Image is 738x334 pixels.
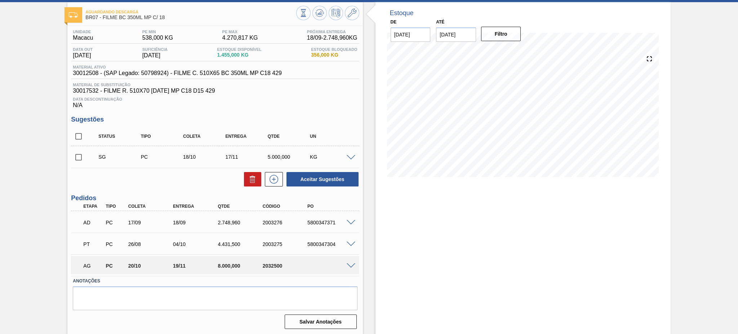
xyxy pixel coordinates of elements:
span: PE MIN [142,30,173,34]
span: 4.270,817 KG [222,35,258,41]
div: Aguardando Aprovação do Gestor [81,258,105,274]
div: Qtde [216,204,266,209]
div: UN [308,134,356,139]
div: Entrega [171,204,222,209]
div: Código [261,204,311,209]
label: De [391,19,397,25]
div: Entrega [223,134,271,139]
div: Status [97,134,144,139]
div: PO [306,204,356,209]
span: Material ativo [73,65,282,69]
div: Pedido de Compra [104,241,127,247]
div: 17/11/2025 [223,154,271,160]
div: Excluir Sugestões [240,172,261,186]
button: Salvar Anotações [285,315,357,329]
button: Atualizar Gráfico [312,6,327,20]
div: Pedido em Trânsito [81,236,105,252]
div: KG [308,154,356,160]
div: Pedido de Compra [139,154,187,160]
span: Unidade [73,30,93,34]
p: AG [83,263,103,269]
span: Data out [73,47,93,52]
span: 30017532 - FILME R. 510X70 [DATE] MP C18 D15 429 [73,88,357,94]
div: Aceitar Sugestões [283,171,359,187]
div: 8.000,000 [216,263,266,269]
div: 5.000,000 [266,154,314,160]
img: Ícone [69,12,78,18]
input: dd/mm/yyyy [436,27,476,42]
div: Tipo [139,134,187,139]
div: 4.431,500 [216,241,266,247]
div: Etapa [81,204,105,209]
div: Pedido de Compra [104,263,127,269]
span: BR07 - FILME BC 350ML MP C/ 18 [85,15,296,20]
div: 2003275 [261,241,311,247]
button: Programar Estoque [329,6,343,20]
span: Suficiência [142,47,168,52]
label: Anotações [73,276,357,286]
div: 04/10/2025 [171,241,222,247]
div: Aguardando Descarga [81,215,105,230]
div: 18/10/2025 [181,154,229,160]
span: Estoque Disponível [217,47,261,52]
div: Pedido de Compra [104,220,127,225]
div: 2003276 [261,220,311,225]
span: 18/09 - 2.748,960 KG [307,35,357,41]
div: 19/11/2025 [171,263,222,269]
button: Ir ao Master Data / Geral [345,6,359,20]
div: Coleta [126,204,177,209]
span: [DATE] [73,52,93,59]
label: Até [436,19,444,25]
div: Qtde [266,134,314,139]
div: 18/09/2025 [171,220,222,225]
span: Próxima Entrega [307,30,357,34]
span: Data Descontinuação [73,97,357,101]
p: PT [83,241,103,247]
button: Filtro [481,27,521,41]
div: 5800347304 [306,241,356,247]
span: Estoque Bloqueado [311,47,357,52]
div: 17/09/2025 [126,220,177,225]
div: Sugestão Criada [97,154,144,160]
div: 26/08/2025 [126,241,177,247]
div: Coleta [181,134,229,139]
div: Tipo [104,204,127,209]
span: 538,000 KG [142,35,173,41]
span: Material de Substituição [73,83,357,87]
input: dd/mm/yyyy [391,27,431,42]
div: 20/10/2025 [126,263,177,269]
div: Estoque [390,9,414,17]
div: N/A [71,94,359,109]
span: Macacu [73,35,93,41]
div: 5800347371 [306,220,356,225]
p: AD [83,220,103,225]
button: Visão Geral dos Estoques [296,6,311,20]
span: 356,000 KG [311,52,357,58]
span: 30012508 - (SAP Legado: 50798924) - FILME C. 510X65 BC 350ML MP C18 429 [73,70,282,76]
div: Nova sugestão [261,172,283,186]
span: 1.455,000 KG [217,52,261,58]
h3: Pedidos [71,194,359,202]
span: [DATE] [142,52,168,59]
h3: Sugestões [71,116,359,123]
button: Aceitar Sugestões [286,172,359,186]
div: 2.748,960 [216,220,266,225]
div: 2032500 [261,263,311,269]
span: Aguardando Descarga [85,10,296,14]
span: PE MAX [222,30,258,34]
